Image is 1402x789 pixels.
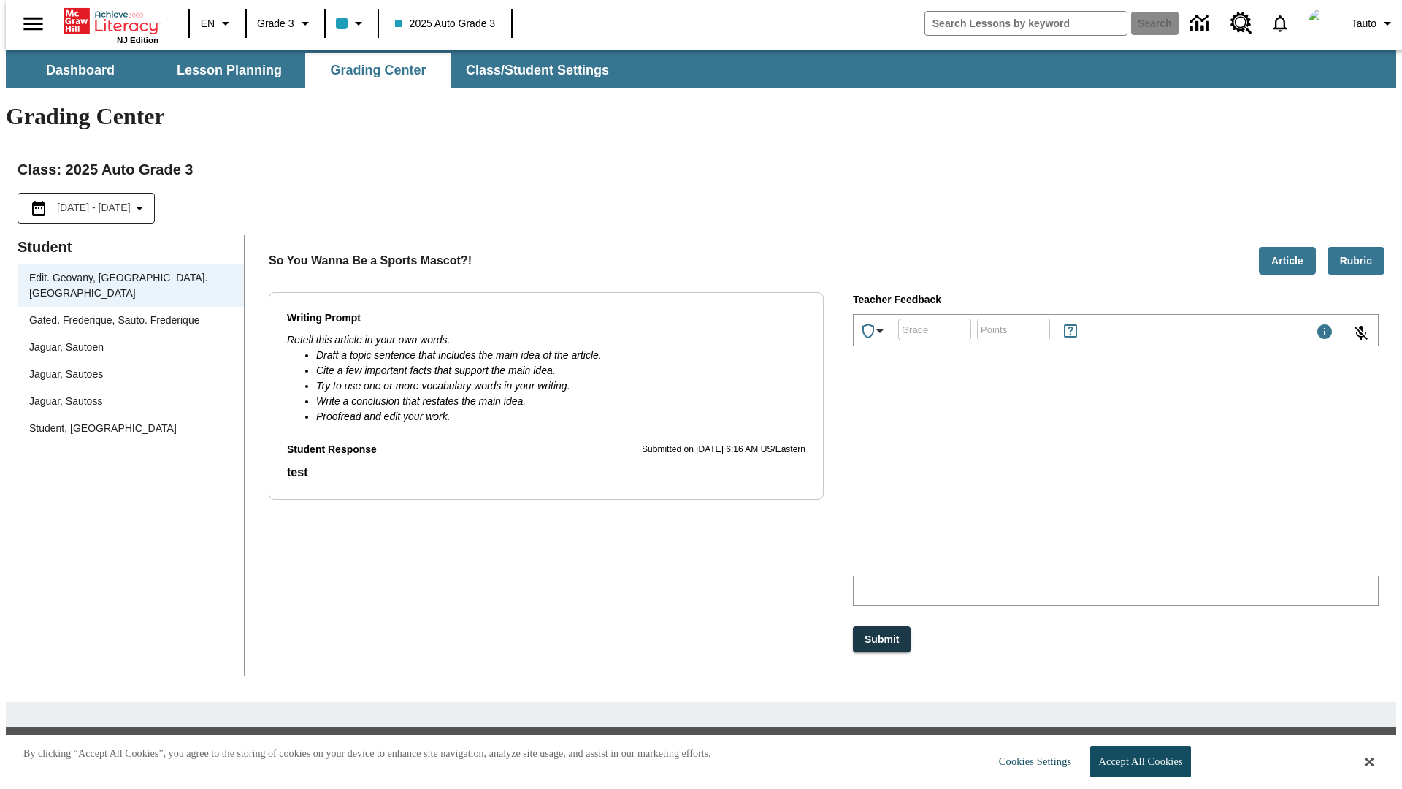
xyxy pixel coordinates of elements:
img: avatar image [1308,9,1337,38]
button: Class color is light blue. Change class color [330,10,373,37]
div: Jaguar, Sautoss [29,394,102,409]
button: Cookies Settings [986,747,1077,777]
svg: Collapse Date Range Filter [131,199,148,217]
span: Grading Center [330,62,426,79]
span: EN [201,16,215,31]
div: Gated. Frederique, Sauto. Frederique [18,307,244,334]
div: Jaguar, Sautoes [18,361,244,388]
div: Jaguar, Sautoss [18,388,244,415]
div: Student, [GEOGRAPHIC_DATA] [29,421,177,436]
button: Achievements [854,316,895,346]
div: Home [64,5,158,45]
p: Student Response [287,442,377,458]
div: SubNavbar [6,53,622,88]
button: Select the date range menu item [24,199,148,217]
div: Points: Must be equal to or less than 25. [977,319,1050,340]
span: Class/Student Settings [466,62,609,79]
div: Jaguar, Sautoen [18,334,244,361]
h2: Class : 2025 Auto Grade 3 [18,158,1384,181]
button: Close [1365,755,1374,769]
button: Grading Center [305,53,451,88]
a: Home [64,7,158,36]
div: SubNavbar [6,50,1396,88]
a: Resource Center, Will open in new tab [1222,4,1261,43]
button: Submit [853,626,911,653]
button: Class/Student Settings [454,53,621,88]
span: Dashboard [46,62,115,79]
p: Teacher Feedback [853,292,1379,308]
p: Retell this article in your own words. [287,332,805,348]
input: Points: Must be equal to or less than 25. [977,310,1050,349]
button: Language: EN, Select a language [194,10,241,37]
input: search field [925,12,1127,35]
div: Jaguar, Sautoes [29,367,103,382]
p: Student [18,235,244,259]
button: Lesson Planning [156,53,302,88]
div: Maximum 1000 characters Press Escape to exit toolbar and use left and right arrow keys to access ... [1316,323,1333,343]
div: Edit. Geovany, [GEOGRAPHIC_DATA]. [GEOGRAPHIC_DATA] [18,264,244,307]
div: Student, [GEOGRAPHIC_DATA] [18,415,244,442]
div: Jaguar, Sautoen [29,340,104,355]
button: Profile/Settings [1346,10,1402,37]
span: Tauto [1352,16,1376,31]
p: So You Wanna Be a Sports Mascot?! [269,252,472,270]
h1: Grading Center [6,103,1396,130]
span: Lesson Planning [177,62,282,79]
button: Select a new avatar [1299,4,1346,42]
span: [DATE] - [DATE] [57,200,131,216]
button: Click to activate and allow voice recognition [1344,316,1379,351]
li: Write a conclusion that restates the main idea. [316,394,805,409]
p: test [287,464,805,481]
div: Gated. Frederique, Sauto. Frederique [29,313,199,328]
button: Rubric, Will open in new tab [1328,247,1384,275]
span: 2025 Auto Grade 3 [395,16,496,31]
button: Article, Will open in new tab [1259,247,1316,275]
div: Edit. Geovany, [GEOGRAPHIC_DATA]. [GEOGRAPHIC_DATA] [29,270,232,301]
a: Data Center [1181,4,1222,44]
button: Rules for Earning Points and Achievements, Will open in new tab [1056,316,1085,346]
p: Student Response [287,464,805,481]
button: Accept All Cookies [1090,746,1190,777]
button: Open side menu [12,2,55,45]
button: Grade: Grade 3, Select a grade [251,10,320,37]
p: By clicking “Accept All Cookies”, you agree to the storing of cookies on your device to enhance s... [23,747,711,761]
p: Submitted on [DATE] 6:16 AM US/Eastern [642,443,805,457]
button: Dashboard [7,53,153,88]
a: Notifications [1261,4,1299,42]
span: NJ Edition [117,36,158,45]
li: Proofread and edit your work. [316,409,805,424]
p: Writing Prompt [287,310,805,327]
div: Grade: Letters, numbers, %, + and - are allowed. [898,319,971,340]
li: Try to use one or more vocabulary words in your writing. [316,378,805,394]
li: Cite a few important facts that support the main idea. [316,363,805,378]
span: Grade 3 [257,16,294,31]
li: Draft a topic sentence that includes the main idea of the article. [316,348,805,363]
input: Grade: Letters, numbers, %, + and - are allowed. [898,310,971,349]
